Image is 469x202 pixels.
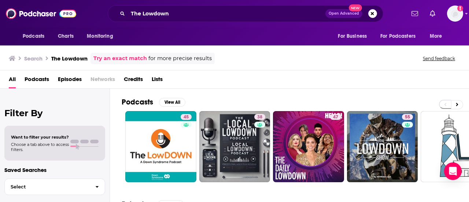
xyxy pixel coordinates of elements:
[152,73,163,88] a: Lists
[125,111,196,182] a: 45
[128,8,325,19] input: Search podcasts, credits, & more...
[405,114,410,121] span: 55
[402,114,413,120] a: 55
[273,111,344,182] a: 47
[9,73,16,88] a: All
[425,29,451,43] button: open menu
[184,114,189,121] span: 45
[58,31,74,41] span: Charts
[257,114,262,121] span: 38
[380,31,416,41] span: For Podcasters
[53,29,78,43] a: Charts
[325,9,362,18] button: Open AdvancedNew
[4,108,105,118] h2: Filter By
[124,73,143,88] a: Credits
[447,5,463,22] img: User Profile
[148,54,212,63] span: for more precise results
[4,179,105,195] button: Select
[11,142,69,152] span: Choose a tab above to access filters.
[349,4,362,11] span: New
[23,31,44,41] span: Podcasts
[159,98,185,107] button: View All
[4,166,105,173] p: Saved Searches
[5,184,89,189] span: Select
[376,29,426,43] button: open menu
[199,111,270,182] a: 38
[25,73,49,88] a: Podcasts
[254,114,265,120] a: 38
[421,55,457,62] button: Send feedback
[329,12,359,15] span: Open Advanced
[87,31,113,41] span: Monitoring
[333,114,338,121] span: 47
[51,55,88,62] h3: The Lowdown
[122,98,185,107] a: PodcastsView All
[444,162,462,180] div: Open Intercom Messenger
[122,98,153,107] h2: Podcasts
[93,54,147,63] a: Try an exact match
[24,55,43,62] h3: Search
[6,7,76,21] img: Podchaser - Follow, Share and Rate Podcasts
[181,114,192,120] a: 45
[330,114,341,120] a: 47
[333,29,376,43] button: open menu
[18,29,54,43] button: open menu
[427,7,438,20] a: Show notifications dropdown
[447,5,463,22] button: Show profile menu
[430,31,442,41] span: More
[457,5,463,11] svg: Add a profile image
[82,29,122,43] button: open menu
[91,73,115,88] span: Networks
[447,5,463,22] span: Logged in as AtriaBooks
[108,5,383,22] div: Search podcasts, credits, & more...
[58,73,82,88] a: Episodes
[347,111,418,182] a: 55
[338,31,367,41] span: For Business
[409,7,421,20] a: Show notifications dropdown
[11,135,69,140] span: Want to filter your results?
